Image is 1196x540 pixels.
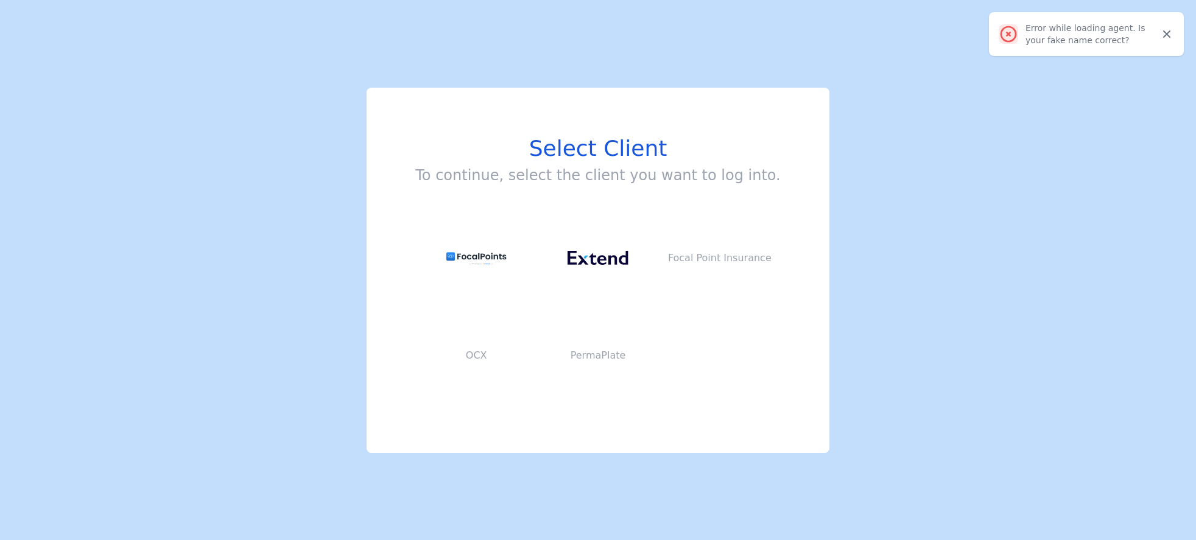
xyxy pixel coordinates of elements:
button: OCX [415,307,537,404]
p: Focal Point Insurance [659,251,781,265]
button: PermaPlate [537,307,659,404]
button: Focal Point Insurance [659,209,781,307]
h3: To continue, select the client you want to log into. [415,166,780,185]
p: OCX [415,348,537,363]
div: Error while loading agent. Is your fake name correct? [1025,22,1157,46]
button: Close [1157,24,1177,44]
h1: Select Client [415,136,780,161]
p: PermaPlate [537,348,659,363]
